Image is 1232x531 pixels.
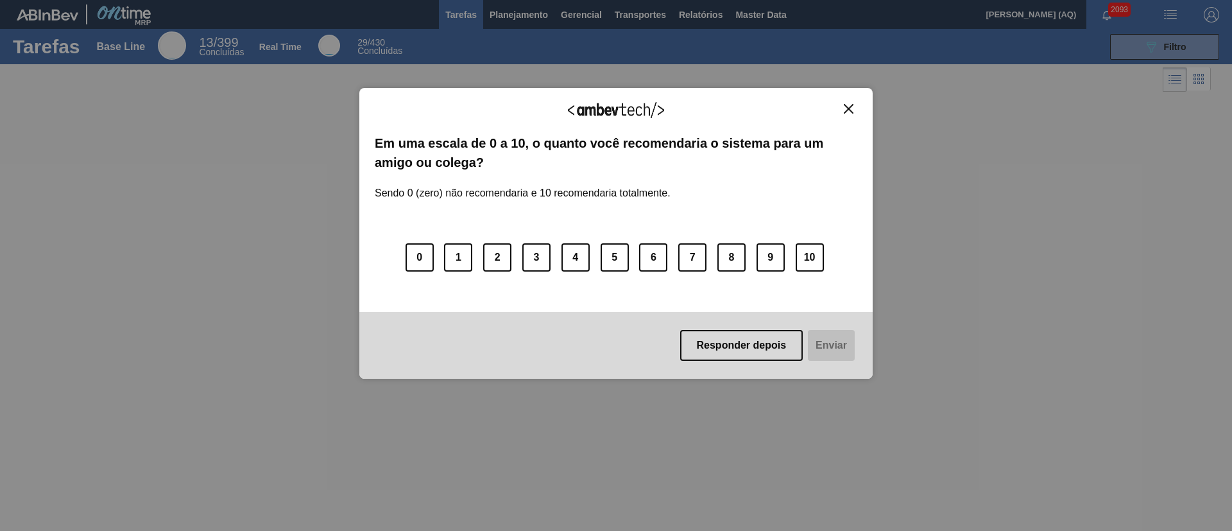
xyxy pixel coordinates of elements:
[844,104,853,114] img: Close
[680,330,803,361] button: Responder depois
[483,243,511,272] button: 2
[375,172,671,199] label: Sendo 0 (zero) não recomendaria e 10 recomendaria totalmente.
[444,243,472,272] button: 1
[375,134,857,173] label: Em uma escala de 0 a 10, o quanto você recomendaria o sistema para um amigo ou colega?
[757,243,785,272] button: 9
[568,102,664,118] img: Logo Ambevtech
[561,243,590,272] button: 4
[678,243,706,272] button: 7
[522,243,551,272] button: 3
[639,243,667,272] button: 6
[406,243,434,272] button: 0
[796,243,824,272] button: 10
[601,243,629,272] button: 5
[840,103,857,114] button: Close
[717,243,746,272] button: 8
